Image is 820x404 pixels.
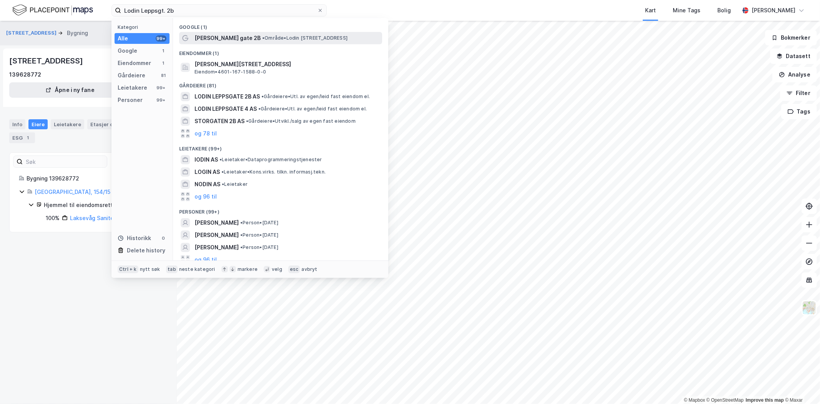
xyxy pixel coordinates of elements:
[9,70,41,79] div: 139628772
[802,300,817,315] img: Z
[28,119,48,129] div: Eiere
[220,157,322,163] span: Leietaker • Dataprogrammeringstjenester
[258,106,367,112] span: Gårdeiere • Utl. av egen/leid fast eiendom el.
[195,255,217,264] button: og 96 til
[35,189,110,195] a: [GEOGRAPHIC_DATA], 154/15
[46,214,60,223] div: 100%
[160,48,166,54] div: 1
[258,106,261,112] span: •
[195,180,220,189] span: NODIN AS
[222,181,248,187] span: Leietaker
[118,24,170,30] div: Kategori
[27,174,158,183] div: Bygning 139628772
[752,6,795,15] div: [PERSON_NAME]
[673,6,700,15] div: Mine Tags
[240,244,243,250] span: •
[173,140,388,154] div: Leietakere (99+)
[118,58,151,68] div: Eiendommer
[9,132,35,143] div: ESG
[240,232,278,238] span: Person • [DATE]
[9,119,25,129] div: Info
[261,93,264,99] span: •
[195,104,257,114] span: LODIN LEPPSGATE 4 AS
[272,266,282,272] div: velg
[118,34,128,43] div: Alle
[12,3,93,17] img: logo.f888ab2527a4732fd821a326f86c7f29.svg
[262,35,348,41] span: Område • Lodin [STREET_ADDRESS]
[220,157,222,162] span: •
[765,30,817,45] button: Bokmerker
[780,85,817,101] button: Filter
[118,83,147,92] div: Leietakere
[195,33,261,43] span: [PERSON_NAME] gate 2B
[127,246,165,255] div: Delete history
[118,234,151,243] div: Historikk
[179,266,215,272] div: neste kategori
[221,169,326,175] span: Leietaker • Kons.virks. tilkn. informasj.tekn.
[240,244,278,250] span: Person • [DATE]
[195,92,260,101] span: LODIN LEPPSGATE 2B AS
[261,93,370,100] span: Gårdeiere • Utl. av egen/leid fast eiendom el.
[782,367,820,404] div: Kontrollprogram for chat
[195,218,239,227] span: [PERSON_NAME]
[221,169,224,175] span: •
[121,5,317,16] input: Søk på adresse, matrikkel, gårdeiere, leietakere eller personer
[160,235,166,241] div: 0
[9,82,131,98] button: Åpne i ny fane
[195,243,239,252] span: [PERSON_NAME]
[746,397,784,403] a: Improve this map
[23,156,107,167] input: Søk
[67,28,88,38] div: Bygning
[645,6,656,15] div: Kart
[195,117,245,126] span: STORGATEN 2B AS
[238,266,258,272] div: markere
[195,60,379,69] span: [PERSON_NAME][STREET_ADDRESS]
[246,118,248,124] span: •
[707,397,744,403] a: OpenStreetMap
[51,119,84,129] div: Leietakere
[240,232,243,238] span: •
[90,121,138,128] div: Etasjer og enheter
[195,192,217,201] button: og 96 til
[156,97,166,103] div: 99+
[118,265,138,273] div: Ctrl + k
[717,6,731,15] div: Bolig
[24,134,32,142] div: 1
[288,265,300,273] div: esc
[140,266,160,272] div: nytt søk
[160,72,166,78] div: 81
[9,55,85,67] div: [STREET_ADDRESS]
[301,266,317,272] div: avbryt
[195,167,220,177] span: LOGIN AS
[160,60,166,66] div: 1
[684,397,705,403] a: Mapbox
[118,95,143,105] div: Personer
[195,129,217,138] button: og 78 til
[156,85,166,91] div: 99+
[195,155,218,164] span: IODIN AS
[173,203,388,217] div: Personer (99+)
[70,215,141,221] a: Laksevåg Sanitetsforening
[166,265,178,273] div: tab
[246,118,356,124] span: Gårdeiere • Utvikl./salg av egen fast eiendom
[240,220,243,225] span: •
[772,67,817,82] button: Analyse
[173,18,388,32] div: Google (1)
[195,69,266,75] span: Eiendom • 4601-167-1588-0-0
[781,104,817,119] button: Tags
[173,77,388,90] div: Gårdeiere (81)
[240,220,278,226] span: Person • [DATE]
[118,46,137,55] div: Google
[44,200,158,210] div: Hjemmel til eiendomsrett
[262,35,264,41] span: •
[770,48,817,64] button: Datasett
[173,44,388,58] div: Eiendommer (1)
[195,230,239,240] span: [PERSON_NAME]
[118,71,145,80] div: Gårdeiere
[222,181,224,187] span: •
[156,35,166,42] div: 99+
[782,367,820,404] iframe: Chat Widget
[6,29,58,37] button: [STREET_ADDRESS]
